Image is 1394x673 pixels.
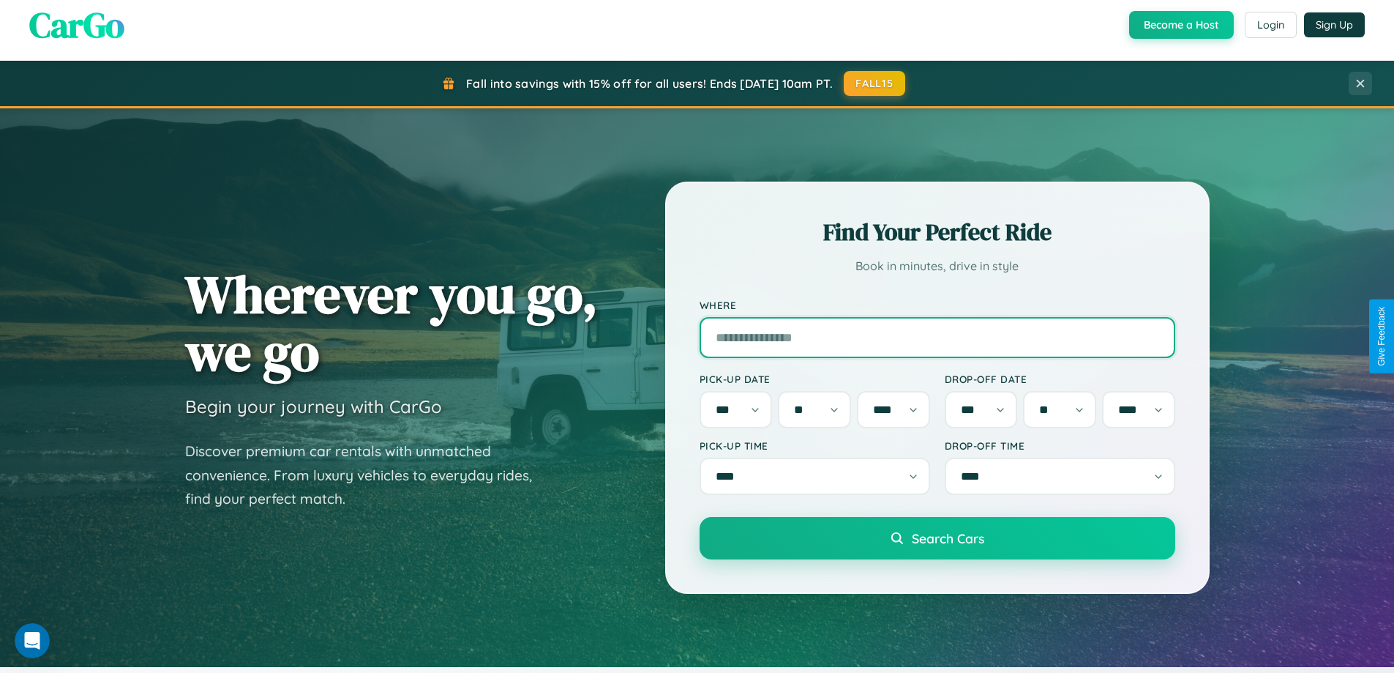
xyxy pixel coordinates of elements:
h3: Begin your journey with CarGo [185,395,442,417]
div: Give Feedback [1376,307,1387,366]
p: Book in minutes, drive in style [700,256,1175,277]
span: Fall into savings with 15% off for all users! Ends [DATE] 10am PT. [466,76,833,91]
span: CarGo [29,1,124,49]
label: Pick-up Time [700,439,930,452]
h2: Find Your Perfect Ride [700,216,1175,248]
label: Drop-off Date [945,373,1175,385]
button: FALL15 [844,71,905,96]
label: Where [700,299,1175,311]
button: Become a Host [1129,11,1234,39]
span: Search Cars [912,530,984,546]
p: Discover premium car rentals with unmatched convenience. From luxury vehicles to everyday rides, ... [185,439,551,511]
h1: Wherever you go, we go [185,265,598,381]
button: Login [1245,12,1297,38]
label: Pick-up Date [700,373,930,385]
button: Sign Up [1304,12,1365,37]
button: Search Cars [700,517,1175,559]
label: Drop-off Time [945,439,1175,452]
iframe: Intercom live chat [15,623,50,658]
